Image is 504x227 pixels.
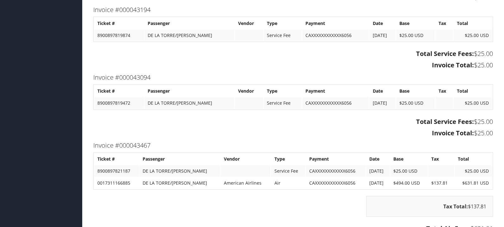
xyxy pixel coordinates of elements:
td: 8900897819874 [94,30,144,41]
th: Passenger [144,85,234,97]
th: Total [455,153,492,165]
td: $25.00 USD [396,97,435,109]
th: Ticket # [94,153,139,165]
td: DE LA TORRE/[PERSON_NAME] [139,177,220,189]
td: [DATE] [366,165,390,177]
strong: Invoice Total: [432,61,474,69]
td: CAXXXXXXXXXXXX6056 [306,165,366,177]
td: Service Fee [271,165,305,177]
th: Ticket # [94,85,144,97]
h3: $25.00 [93,129,493,138]
h3: Invoice #000043094 [93,73,493,82]
td: 0017311166885 [94,177,139,189]
td: DE LA TORRE/[PERSON_NAME] [144,30,234,41]
th: Type [264,18,302,29]
td: $25.00 USD [396,30,435,41]
td: Air [271,177,305,189]
td: $25.00 USD [455,165,492,177]
th: Payment [302,18,369,29]
td: [DATE] [366,177,390,189]
td: 8900897821187 [94,165,139,177]
td: $25.00 USD [390,165,427,177]
h3: $25.00 [93,117,493,126]
th: Payment [306,153,366,165]
th: Tax [428,153,454,165]
th: Vendor [220,153,270,165]
strong: Total Service Fees: [416,117,474,126]
td: CAXXXXXXXXXXXX6056 [302,30,369,41]
td: [DATE] [369,97,395,109]
div: $137.81 [366,196,493,217]
td: CAXXXXXXXXXXXX6056 [302,97,369,109]
td: $494.00 USD [390,177,427,189]
th: Base [396,18,435,29]
h3: Invoice #000043194 [93,5,493,14]
td: CAXXXXXXXXXXXX6056 [306,177,366,189]
th: Passenger [139,153,220,165]
th: Date [366,153,390,165]
th: Passenger [144,18,234,29]
th: Payment [302,85,369,97]
td: DE LA TORRE/[PERSON_NAME] [139,165,220,177]
th: Vendor [235,85,263,97]
th: Tax [435,85,453,97]
td: DE LA TORRE/[PERSON_NAME] [144,97,234,109]
strong: Invoice Total: [432,129,474,137]
th: Base [390,153,427,165]
th: Total [453,18,492,29]
td: $25.00 USD [453,30,492,41]
th: Base [396,85,435,97]
td: American Airlines [220,177,270,189]
th: Total [453,85,492,97]
th: Vendor [235,18,263,29]
td: $25.00 USD [453,97,492,109]
td: Service Fee [264,97,302,109]
h3: $25.00 [93,49,493,58]
strong: Total Service Fees: [416,49,474,58]
th: Date [369,85,395,97]
td: [DATE] [369,30,395,41]
td: Service Fee [264,30,302,41]
strong: Tax Total: [443,203,468,210]
td: $631.81 USD [455,177,492,189]
h3: $25.00 [93,61,493,70]
th: Type [271,153,305,165]
th: Date [369,18,395,29]
h3: Invoice #000043467 [93,141,493,150]
th: Tax [435,18,453,29]
td: 8900897819472 [94,97,144,109]
td: $137.81 [428,177,454,189]
th: Ticket # [94,18,144,29]
th: Type [264,85,302,97]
